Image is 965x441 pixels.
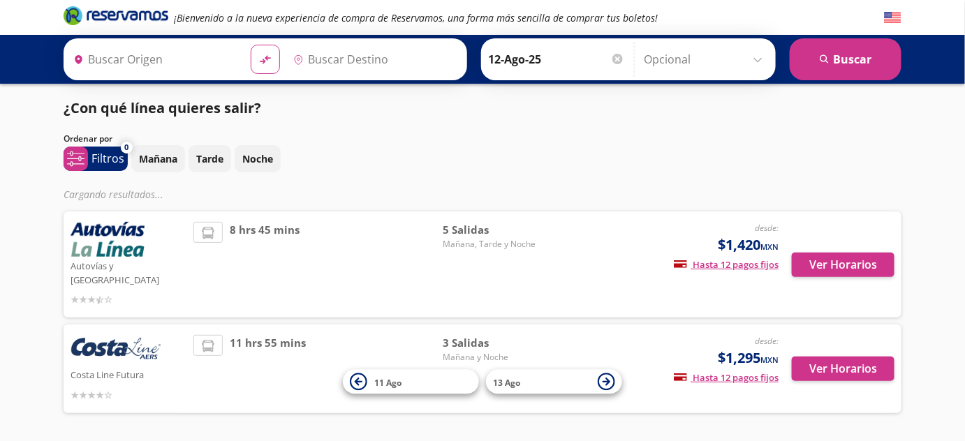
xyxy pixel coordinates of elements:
[125,142,129,154] span: 0
[443,222,540,238] span: 5 Salidas
[374,377,402,389] span: 11 Ago
[755,222,779,234] em: desde:
[674,371,779,384] span: Hasta 12 pagos fijos
[64,98,261,119] p: ¿Con qué línea quieres salir?
[488,42,625,77] input: Elegir Fecha
[71,366,186,382] p: Costa Line Futura
[760,241,779,252] small: MXN
[242,151,273,166] p: Noche
[71,257,186,287] p: Autovías y [GEOGRAPHIC_DATA]
[131,145,185,172] button: Mañana
[91,150,124,167] p: Filtros
[235,145,281,172] button: Noche
[71,335,161,366] img: Costa Line Futura
[68,42,240,77] input: Buscar Origen
[674,258,779,271] span: Hasta 12 pagos fijos
[493,377,520,389] span: 13 Ago
[64,188,163,201] em: Cargando resultados ...
[230,222,300,307] span: 8 hrs 45 mins
[139,151,177,166] p: Mañana
[644,42,769,77] input: Opcional
[790,38,901,80] button: Buscar
[792,357,894,381] button: Ver Horarios
[760,354,779,365] small: MXN
[792,253,894,277] button: Ver Horarios
[64,133,112,145] p: Ordenar por
[189,145,231,172] button: Tarde
[343,370,479,394] button: 11 Ago
[174,11,658,24] em: ¡Bienvenido a la nueva experiencia de compra de Reservamos, una forma más sencilla de comprar tus...
[443,335,540,351] span: 3 Salidas
[64,147,128,171] button: 0Filtros
[718,347,779,368] span: $1,295
[884,9,901,27] button: English
[71,222,145,257] img: Autovías y La Línea
[443,238,540,251] span: Mañana, Tarde y Noche
[64,5,168,26] i: Brand Logo
[196,151,223,166] p: Tarde
[288,42,459,77] input: Buscar Destino
[443,351,540,364] span: Mañana y Noche
[486,370,622,394] button: 13 Ago
[755,335,779,347] em: desde:
[718,234,779,255] span: $1,420
[230,335,306,403] span: 11 hrs 55 mins
[64,5,168,30] a: Brand Logo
